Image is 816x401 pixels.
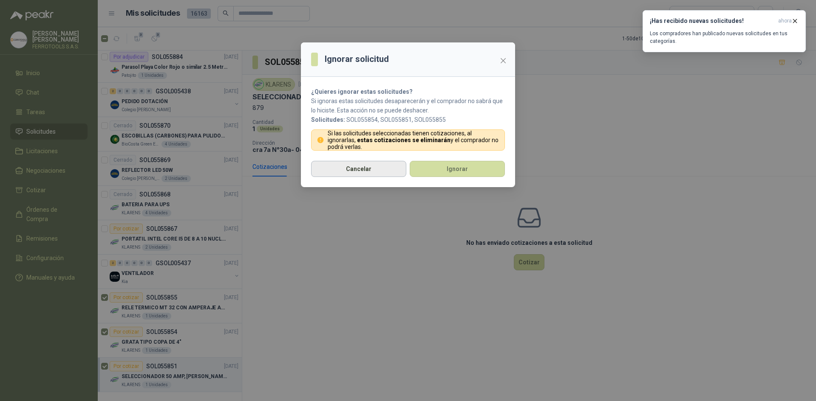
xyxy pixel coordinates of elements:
p: Si las solicitudes seleccionadas tienen cotizaciones, al ignorarlas, y el comprador no podrá verlas. [328,130,500,150]
h3: Ignorar solicitud [325,53,389,66]
span: close [500,57,507,64]
button: Cancelar [311,161,406,177]
strong: estas cotizaciones se eliminarán [357,137,450,143]
p: Si ignoras estas solicitudes desaparecerán y el comprador no sabrá que lo hiciste. Esta acción no... [311,96,505,115]
p: SOL055854, SOL055851, SOL055855 [311,115,505,124]
strong: ¿Quieres ignorar estas solicitudes? [311,88,413,95]
b: Solicitudes: [311,116,345,123]
button: Ignorar [410,161,505,177]
button: Close [496,54,510,67]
